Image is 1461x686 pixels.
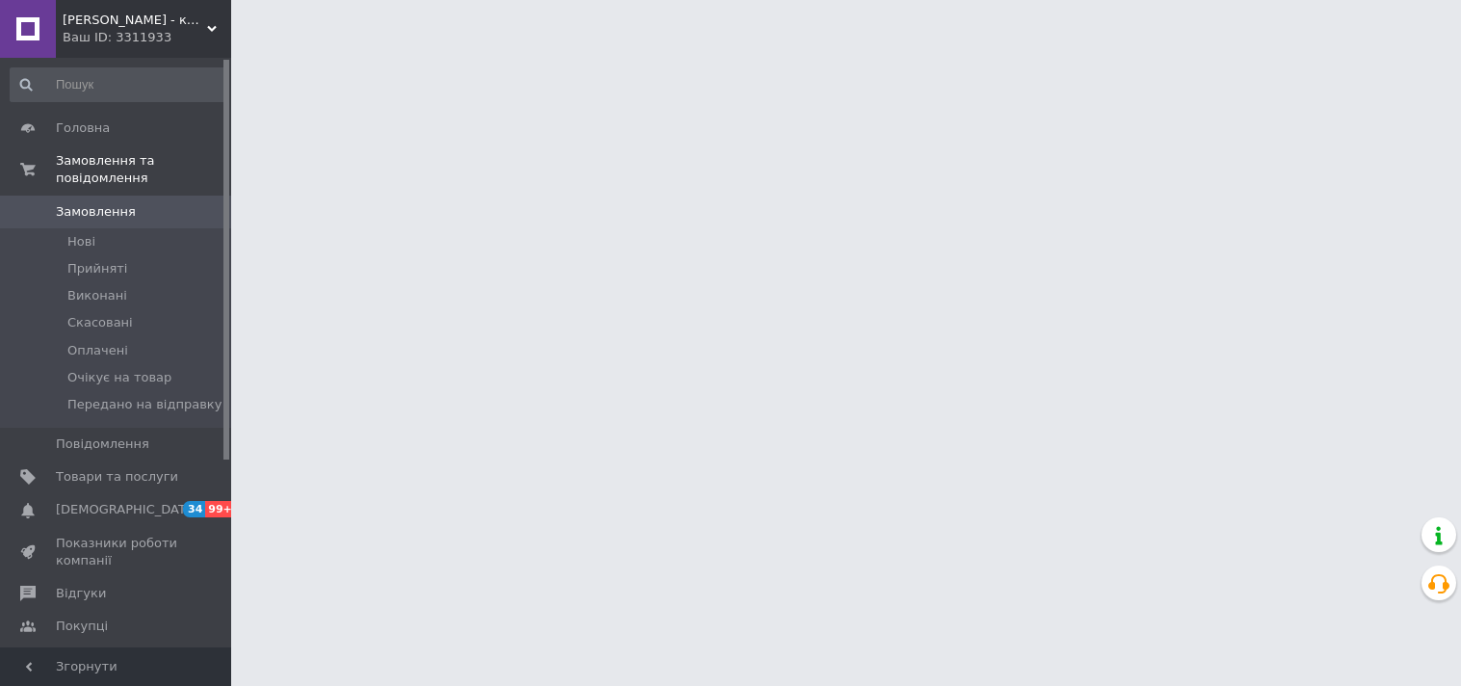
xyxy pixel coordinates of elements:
span: Виконані [67,287,127,304]
span: [DEMOGRAPHIC_DATA] [56,501,198,518]
span: Товари та послуги [56,468,178,486]
span: Головна [56,119,110,137]
span: Хитун-Бовтун - книги та вініл [63,12,207,29]
span: Оплачені [67,342,128,359]
span: Передано на відправку [67,396,222,413]
span: Замовлення та повідомлення [56,152,231,187]
div: Ваш ID: 3311933 [63,29,231,46]
span: Нові [67,233,95,251]
span: Прийняті [67,260,127,277]
span: 34 [183,501,205,517]
span: 99+ [205,501,237,517]
span: Повідомлення [56,435,149,453]
span: Покупці [56,618,108,635]
span: Очікує на товар [67,369,171,386]
span: Відгуки [56,585,106,602]
input: Пошук [10,67,227,102]
span: Показники роботи компанії [56,535,178,569]
span: Замовлення [56,203,136,221]
span: Скасовані [67,314,133,331]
